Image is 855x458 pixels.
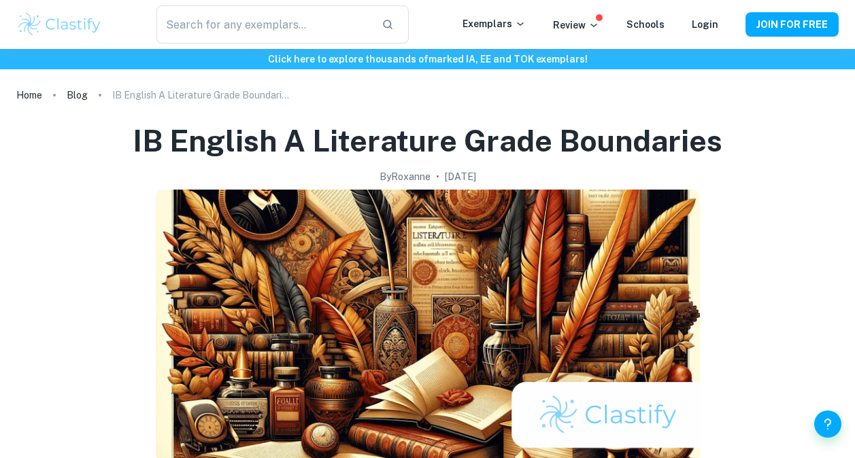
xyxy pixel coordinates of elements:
input: Search for any exemplars... [156,5,370,43]
button: Help and Feedback [814,410,841,438]
h1: IB English A Literature Grade Boundaries [133,121,722,161]
img: Clastify logo [16,11,103,38]
p: • [436,169,439,184]
a: Schools [626,19,665,30]
a: Home [16,86,42,105]
button: JOIN FOR FREE [745,12,839,37]
p: Exemplars [463,16,526,31]
a: Login [692,19,718,30]
p: Review [553,18,599,33]
h6: Click here to explore thousands of marked IA, EE and TOK exemplars ! [3,52,852,67]
h2: By Roxanne [380,169,431,184]
p: IB English A Literature Grade Boundaries [112,88,289,103]
h2: [DATE] [445,169,476,184]
a: Blog [67,86,88,105]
